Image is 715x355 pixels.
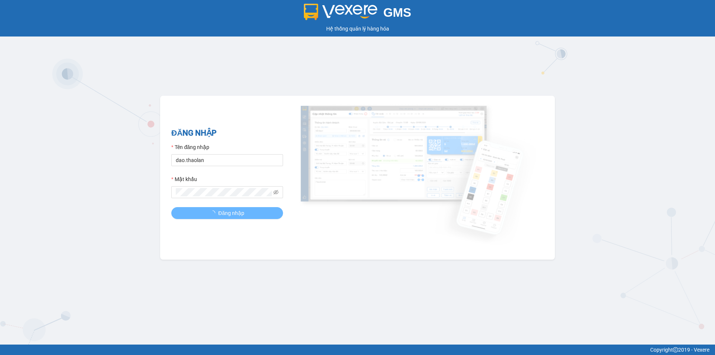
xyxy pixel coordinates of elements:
a: GMS [304,11,411,17]
img: logo 2 [304,4,378,20]
button: Đăng nhập [171,207,283,219]
label: Tên đăng nhập [171,143,209,151]
div: Copyright 2019 - Vexere [6,346,709,354]
span: GMS [383,6,411,19]
input: Tên đăng nhập [171,154,283,166]
span: Đăng nhập [218,209,244,217]
span: loading [210,210,218,216]
span: copyright [673,347,678,352]
label: Mật khẩu [171,175,197,183]
input: Mật khẩu [176,188,272,196]
h2: ĐĂNG NHẬP [171,127,283,139]
span: eye-invisible [273,190,279,195]
div: Hệ thống quản lý hàng hóa [2,25,713,33]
